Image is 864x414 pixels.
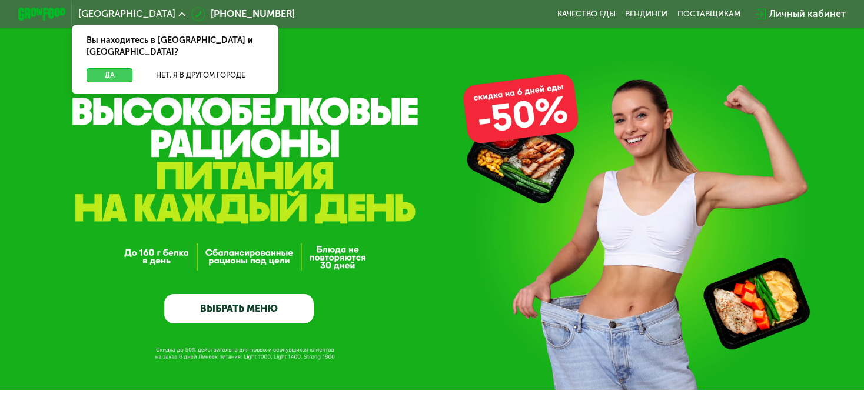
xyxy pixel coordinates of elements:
div: поставщикам [677,9,740,19]
a: [PHONE_NUMBER] [191,7,295,21]
div: Вы находитесь в [GEOGRAPHIC_DATA] и [GEOGRAPHIC_DATA]? [72,25,278,68]
button: Да [87,68,133,82]
a: Качество еды [557,9,616,19]
span: [GEOGRAPHIC_DATA] [78,9,175,19]
button: Нет, я в другом городе [138,68,264,82]
a: Вендинги [625,9,667,19]
div: Личный кабинет [769,7,846,21]
a: ВЫБРАТЬ МЕНЮ [164,294,314,324]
